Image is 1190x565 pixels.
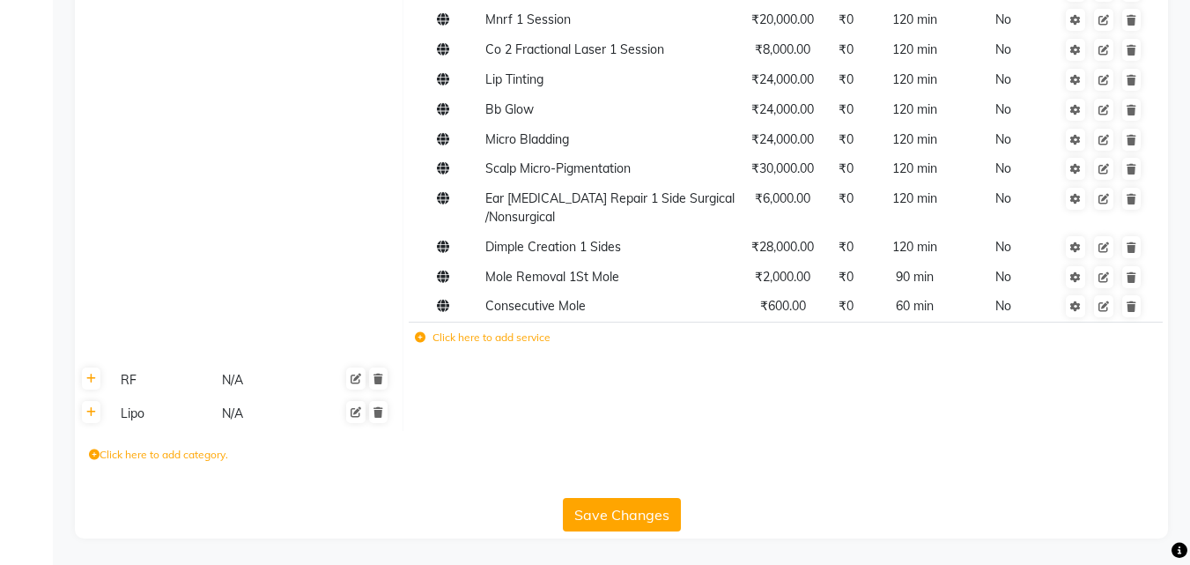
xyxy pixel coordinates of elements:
span: ₹0 [839,71,854,87]
span: Lip Tinting [485,71,543,87]
span: No [995,160,1011,176]
span: ₹0 [839,269,854,285]
span: 120 min [892,41,937,57]
span: 120 min [892,239,937,255]
span: ₹24,000.00 [751,131,814,147]
span: Co 2 Fractional Laser 1 Session [485,41,664,57]
label: Click here to add service [415,330,551,346]
span: 90 min [896,269,934,285]
span: ₹0 [839,131,854,147]
span: Ear [MEDICAL_DATA] Repair 1 Side Surgical /Nonsurgical [485,190,735,225]
span: No [995,239,1011,255]
span: 120 min [892,190,937,206]
span: No [995,71,1011,87]
div: N/A [220,369,319,391]
div: RF [114,369,212,391]
span: ₹24,000.00 [751,71,814,87]
span: No [995,269,1011,285]
span: ₹0 [839,239,854,255]
span: ₹8,000.00 [755,41,810,57]
span: No [995,298,1011,314]
button: Save Changes [563,498,681,532]
span: 60 min [896,298,934,314]
span: No [995,131,1011,147]
span: ₹30,000.00 [751,160,814,176]
span: ₹6,000.00 [755,190,810,206]
span: Consecutive Mole [485,298,586,314]
span: Bb Glow [485,101,534,117]
label: Click here to add category. [89,447,228,463]
span: ₹20,000.00 [751,11,814,27]
span: No [995,101,1011,117]
span: Micro Bladding [485,131,569,147]
span: No [995,190,1011,206]
span: Dimple Creation 1 Sides [485,239,621,255]
div: Lipo [114,403,212,425]
span: ₹0 [839,190,854,206]
span: 120 min [892,71,937,87]
span: ₹24,000.00 [751,101,814,117]
span: ₹600.00 [760,298,806,314]
span: ₹0 [839,160,854,176]
span: ₹0 [839,11,854,27]
span: No [995,41,1011,57]
span: Mnrf 1 Session [485,11,571,27]
span: 120 min [892,11,937,27]
span: Mole Removal 1St Mole [485,269,619,285]
span: Scalp Micro-Pigmentation [485,160,631,176]
span: 120 min [892,160,937,176]
span: ₹2,000.00 [755,269,810,285]
span: ₹0 [839,101,854,117]
span: ₹0 [839,41,854,57]
span: 120 min [892,131,937,147]
span: ₹28,000.00 [751,239,814,255]
span: 120 min [892,101,937,117]
span: ₹0 [839,298,854,314]
div: N/A [220,403,319,425]
span: No [995,11,1011,27]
